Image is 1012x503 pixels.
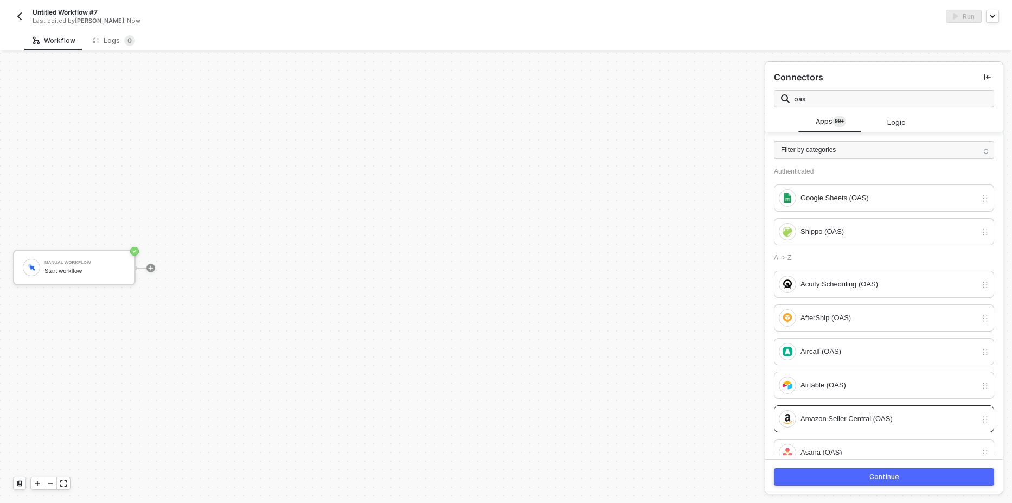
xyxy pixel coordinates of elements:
img: integration-icon [783,193,792,203]
img: back [15,12,24,21]
div: Google Sheets (OAS) [800,192,977,204]
div: A -> Z [774,254,994,262]
div: Authenticated [774,168,994,176]
img: drag [981,449,989,457]
img: drag [981,348,989,356]
div: AfterShip (OAS) [800,312,977,324]
span: icon-play [148,265,154,271]
span: icon-expand [60,480,67,487]
span: [PERSON_NAME] [75,17,124,24]
img: integration-icon [783,414,792,424]
div: Last edited by - Now [33,17,481,25]
img: integration-icon [783,313,792,323]
img: drag [981,194,989,203]
div: Continue [869,473,899,481]
img: integration-icon [783,448,792,457]
img: drag [981,381,989,390]
span: Untitled Workflow #7 [33,8,98,17]
span: icon-collapse-left [984,74,991,80]
div: Workflow [33,36,75,45]
div: Manual Workflow [44,260,126,265]
button: activateRun [946,10,982,23]
span: icon-play [34,480,41,487]
sup: 0 [124,35,135,46]
img: icon [27,263,36,272]
span: icon-minus [47,480,54,487]
span: Filter by categories [781,145,836,155]
div: Start workflow [44,268,126,275]
img: integration-icon [783,347,792,356]
div: Amazon Seller Central (OAS) [800,413,977,425]
div: Connectors [774,72,823,83]
sup: 104 [832,116,846,127]
img: drag [981,228,989,237]
img: search [781,94,790,103]
div: Logs [93,35,135,46]
div: Asana (OAS) [800,447,977,459]
input: Search all blocks [794,93,987,105]
span: Logic [887,117,905,128]
img: integration-icon [783,227,792,237]
img: integration-icon [783,279,792,289]
img: drag [981,281,989,289]
img: integration-icon [783,380,792,390]
img: drag [981,314,989,323]
div: Acuity Scheduling (OAS) [800,278,977,290]
span: icon-success-page [130,247,139,256]
div: Shippo (OAS) [800,226,977,238]
img: drag [981,415,989,424]
button: Continue [774,468,994,486]
button: back [13,10,26,23]
div: Aircall (OAS) [800,346,977,358]
div: Airtable (OAS) [800,379,977,391]
span: Apps [816,116,846,128]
